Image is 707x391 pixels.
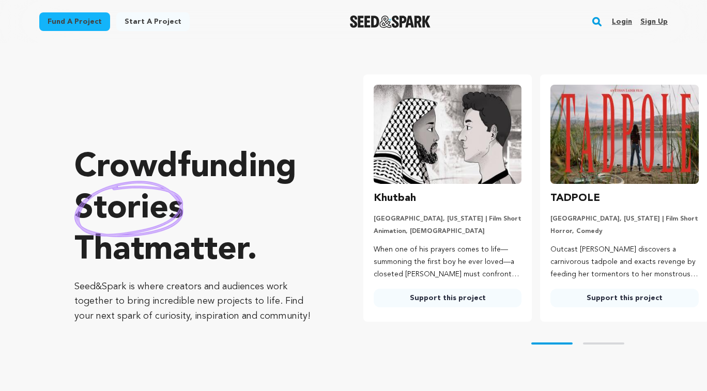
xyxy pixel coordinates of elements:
[74,147,322,271] p: Crowdfunding that .
[350,15,431,28] a: Seed&Spark Homepage
[350,15,431,28] img: Seed&Spark Logo Dark Mode
[74,279,322,324] p: Seed&Spark is where creators and audiences work together to bring incredible new projects to life...
[374,85,522,184] img: Khutbah image
[550,85,699,184] img: TADPOLE image
[640,13,668,30] a: Sign up
[374,215,522,223] p: [GEOGRAPHIC_DATA], [US_STATE] | Film Short
[144,234,247,267] span: matter
[612,13,632,30] a: Login
[550,227,699,236] p: Horror, Comedy
[550,244,699,280] p: Outcast [PERSON_NAME] discovers a carnivorous tadpole and exacts revenge by feeding her tormentor...
[116,12,190,31] a: Start a project
[374,244,522,280] p: When one of his prayers comes to life—summoning the first boy he ever loved—a closeted [PERSON_NA...
[374,227,522,236] p: Animation, [DEMOGRAPHIC_DATA]
[74,181,183,237] img: hand sketched image
[550,289,699,307] a: Support this project
[550,190,600,207] h3: TADPOLE
[39,12,110,31] a: Fund a project
[374,190,416,207] h3: Khutbah
[550,215,699,223] p: [GEOGRAPHIC_DATA], [US_STATE] | Film Short
[374,289,522,307] a: Support this project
